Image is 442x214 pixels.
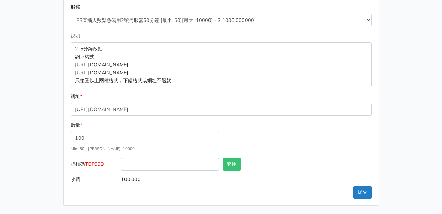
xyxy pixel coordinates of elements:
label: 折扣碼 [69,158,120,173]
label: 服務 [71,3,80,11]
p: 2-5分鐘啟動 網址格式 [URL][DOMAIN_NAME] [URL][DOMAIN_NAME] 只接受以上兩種格式，下錯格式或網址不退款 [71,42,372,87]
button: 提交 [353,186,372,199]
small: Min: 50 - [PERSON_NAME]: 10000 [71,146,135,151]
label: 說明 [71,32,80,40]
button: 套用 [223,158,241,171]
label: 收費 [69,173,120,186]
label: 數量 [71,121,82,129]
span: TOP999 [85,161,104,167]
label: 網址 [71,92,82,100]
input: 格式為https://www.facebook.com/topfblive/videos/123456789/ [71,103,372,116]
